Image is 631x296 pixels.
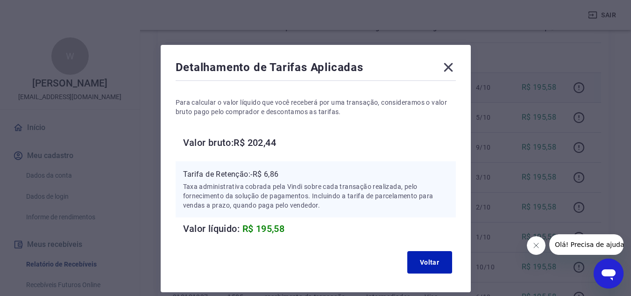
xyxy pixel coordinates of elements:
h6: Valor líquido: [183,221,456,236]
span: Olá! Precisa de ajuda? [6,7,78,14]
h6: Valor bruto: R$ 202,44 [183,135,456,150]
p: Taxa administrativa cobrada pela Vindi sobre cada transação realizada, pelo fornecimento da soluç... [183,182,448,210]
iframe: Botão para abrir a janela de mensagens [594,259,624,289]
button: Voltar [407,251,452,274]
iframe: Fechar mensagem [527,236,546,255]
p: Tarifa de Retenção: -R$ 6,86 [183,169,448,180]
iframe: Mensagem da empresa [549,234,624,255]
div: Detalhamento de Tarifas Aplicadas [176,60,456,79]
span: R$ 195,58 [242,223,285,234]
p: Para calcular o valor líquido que você receberá por uma transação, consideramos o valor bruto pag... [176,98,456,116]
